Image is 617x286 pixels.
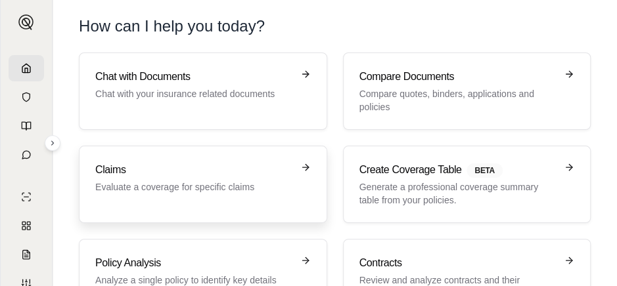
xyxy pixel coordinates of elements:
[9,184,44,210] a: Single Policy
[9,84,44,110] a: Documents Vault
[13,9,39,35] button: Expand sidebar
[359,255,557,271] h3: Contracts
[95,255,292,271] h3: Policy Analysis
[95,180,292,194] p: Evaluate a coverage for specific claims
[467,163,502,178] span: BETA
[79,16,591,37] h1: How can I help you today?
[359,180,557,207] p: Generate a professional coverage summary table from your policies.
[79,146,327,223] a: ClaimsEvaluate a coverage for specific claims
[359,69,557,85] h3: Compare Documents
[343,52,591,130] a: Compare DocumentsCompare quotes, binders, applications and policies
[95,162,292,178] h3: Claims
[95,69,292,85] h3: Chat with Documents
[45,135,60,151] button: Expand sidebar
[9,142,44,168] a: Chat
[9,241,44,268] a: Claim Coverage
[359,162,557,178] h3: Create Coverage Table
[9,113,44,139] a: Prompt Library
[343,146,591,223] a: Create Coverage TableBETAGenerate a professional coverage summary table from your policies.
[79,52,327,130] a: Chat with DocumentsChat with your insurance related documents
[359,87,557,113] p: Compare quotes, binders, applications and policies
[9,55,44,81] a: Home
[9,213,44,239] a: Policy Comparisons
[18,14,34,30] img: Expand sidebar
[95,87,292,100] p: Chat with your insurance related documents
